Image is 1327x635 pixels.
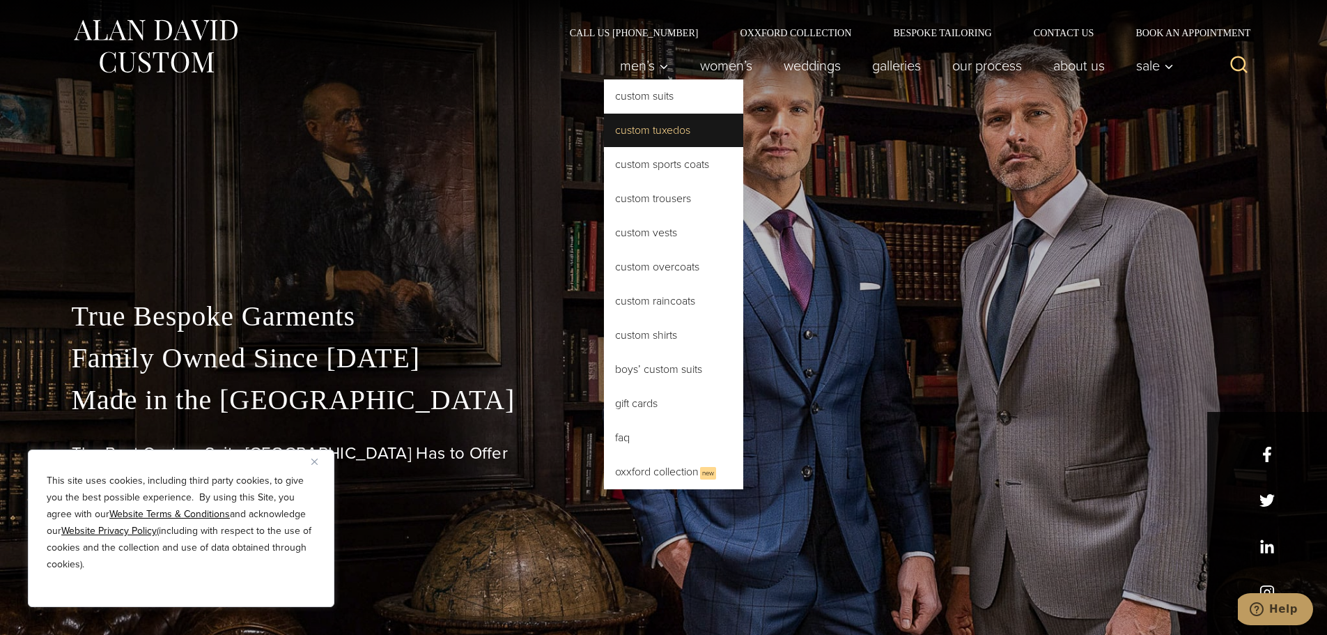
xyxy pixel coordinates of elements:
[856,52,936,79] a: Galleries
[604,52,1181,79] nav: Primary Navigation
[311,459,318,465] img: Close
[604,387,743,420] a: Gift Cards
[604,182,743,215] a: Custom Trousers
[72,443,1256,464] h1: The Best Custom Suits [GEOGRAPHIC_DATA] Has to Offer
[604,284,743,318] a: Custom Raincoats
[604,250,743,284] a: Custom Overcoats
[700,467,716,480] span: New
[604,216,743,250] a: Custom Vests
[1120,52,1181,79] button: Sale sub menu toggle
[1238,593,1313,628] iframe: Opens a widget where you can chat to one of our agents
[872,28,1012,38] a: Bespoke Tailoring
[604,319,743,352] a: Custom Shirts
[109,507,230,521] a: Website Terms & Conditions
[61,523,157,538] a: Website Privacy Policy
[311,453,328,470] button: Close
[768,52,856,79] a: weddings
[1013,28,1115,38] a: Contact Us
[936,52,1037,79] a: Our Process
[549,28,1256,38] nav: Secondary Navigation
[72,296,1256,421] p: True Bespoke Garments Family Owned Since [DATE] Made in the [GEOGRAPHIC_DATA]
[604,52,684,79] button: Child menu of Men’s
[47,473,316,573] p: This site uses cookies, including third party cookies, to give you the best possible experience. ...
[684,52,768,79] a: Women’s
[719,28,872,38] a: Oxxford Collection
[1223,49,1256,82] button: View Search Form
[549,28,720,38] a: Call Us [PHONE_NUMBER]
[1115,28,1255,38] a: Book an Appointment
[604,455,743,489] a: Oxxford CollectionNew
[604,421,743,454] a: FAQ
[604,353,743,386] a: Boys’ Custom Suits
[604,114,743,147] a: Custom Tuxedos
[1037,52,1120,79] a: About Us
[604,79,743,113] a: Custom Suits
[72,15,239,77] img: Alan David Custom
[604,148,743,181] a: Custom Sports Coats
